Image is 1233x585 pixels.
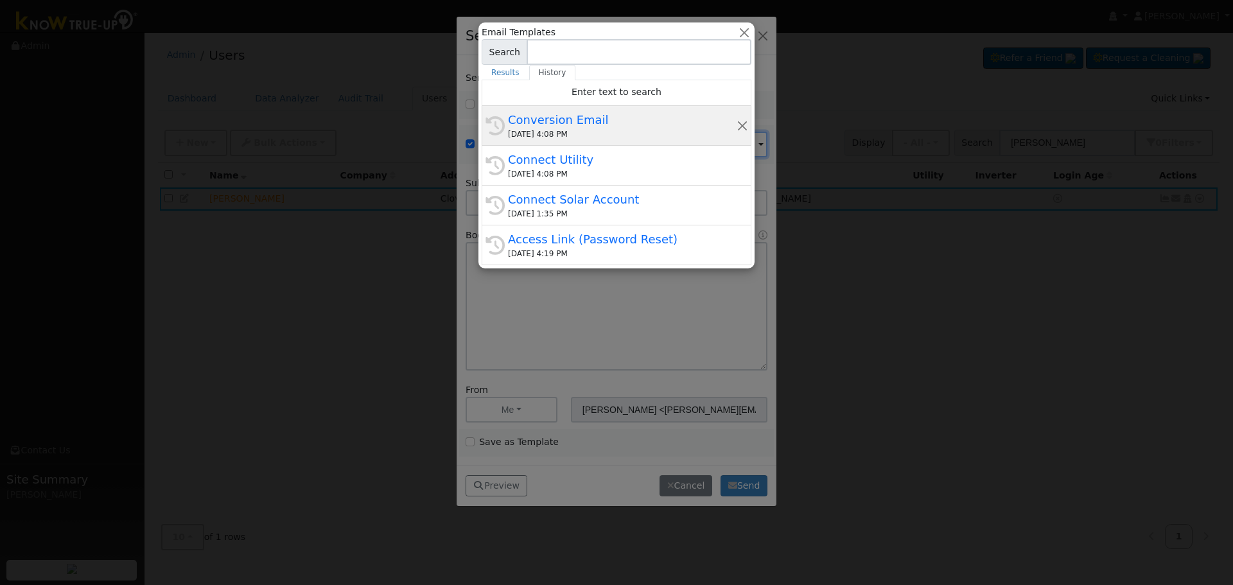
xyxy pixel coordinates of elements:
div: [DATE] 4:19 PM [508,248,737,259]
div: [DATE] 4:08 PM [508,128,737,140]
a: History [529,65,576,80]
i: History [485,236,505,255]
a: Results [482,65,529,80]
button: Remove this history [737,119,749,132]
div: [DATE] 4:08 PM [508,168,737,180]
i: History [485,196,505,215]
div: Access Link (Password Reset) [508,231,737,248]
div: Conversion Email [508,111,737,128]
span: Search [482,39,527,65]
span: Enter text to search [572,87,661,97]
i: History [485,116,505,135]
div: Connect Utility [508,151,737,168]
span: Email Templates [482,26,555,39]
div: Connect Solar Account [508,191,737,208]
div: [DATE] 1:35 PM [508,208,737,220]
i: History [485,156,505,175]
